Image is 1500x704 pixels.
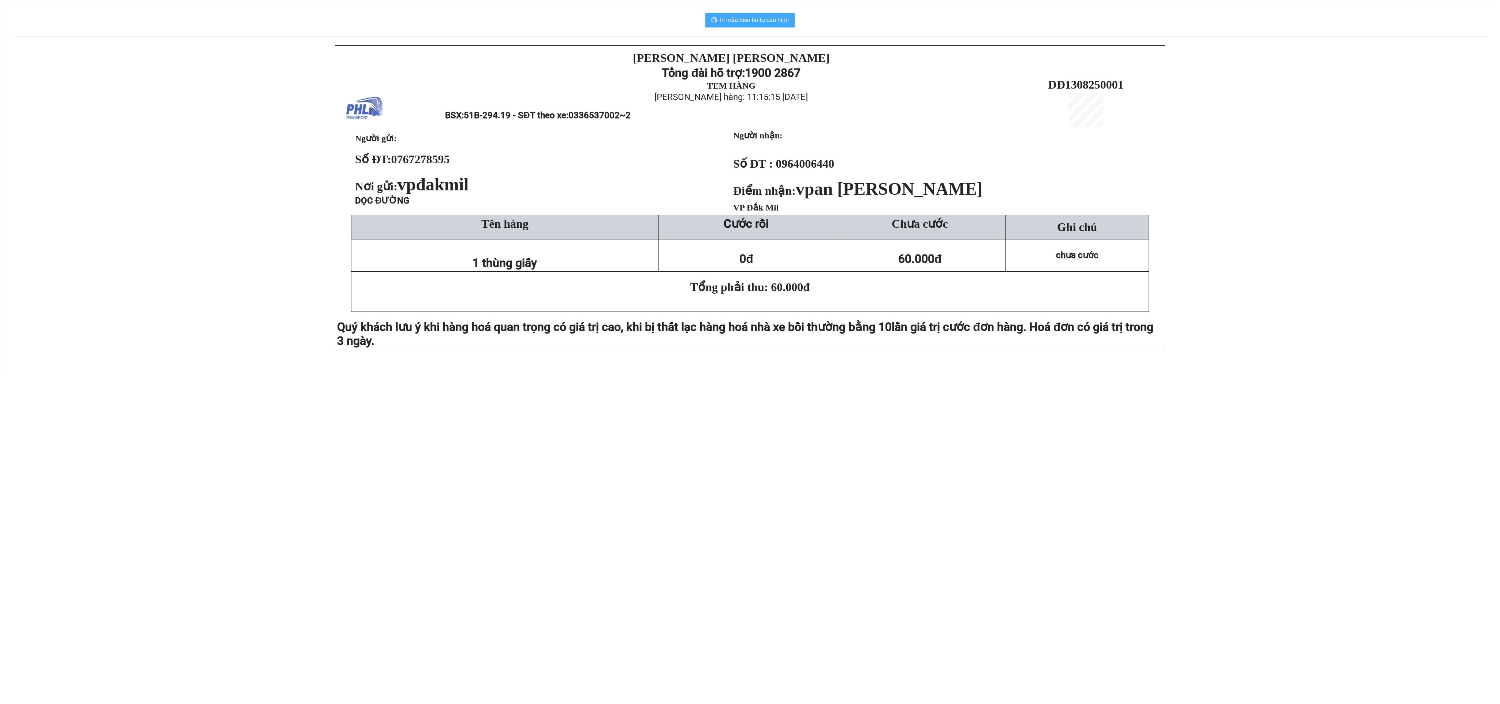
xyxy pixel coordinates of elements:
span: lần giá trị cước đơn hàng. Hoá đơn có giá trị trong 3 ngày. [337,320,1153,348]
span: Nơi gửi: [355,180,471,193]
span: In mẫu biên lai tự cấu hình [720,15,789,25]
span: 60.000đ [898,252,942,266]
strong: 1900 2867 [745,66,801,80]
span: VP Đắk Mil [733,203,779,212]
strong: Cước rồi [724,217,769,231]
span: 51B-294.19 - SĐT theo xe: [464,110,630,120]
span: vpan [PERSON_NAME] [796,179,983,198]
strong: TEM HÀNG [707,81,755,90]
strong: Người nhận: [733,131,783,140]
span: DĐ1308250001 [1048,78,1124,91]
span: Quý khách lưu ý khi hàng hoá quan trọng có giá trị cao, khi bị thất lạc hàng hoá nhà xe bồi thườn... [337,320,892,334]
span: Tổng phải thu: 60.000đ [690,280,810,294]
span: 0767278595 [391,153,450,166]
button: printerIn mẫu biên lai tự cấu hình [705,13,795,27]
strong: Tổng đài hỗ trợ: [662,66,745,80]
span: Người gửi: [355,134,397,143]
span: vpđakmil [398,175,469,194]
span: Ghi chú [1057,220,1097,234]
strong: Số ĐT: [355,153,450,166]
span: Chưa cước [892,217,948,230]
strong: Điểm nhận: [733,184,982,197]
span: Tên hàng [481,217,529,230]
span: chưa cước [1056,250,1098,260]
span: 0336537002~2 [568,110,631,120]
span: BSX: [445,110,630,120]
span: 1 thùng giấy [473,256,537,270]
img: logo [346,90,383,127]
span: 0964006440 [776,157,834,170]
span: printer [711,17,717,24]
span: [PERSON_NAME] hàng: 11:15:15 [DATE] [654,92,808,102]
strong: [PERSON_NAME] [PERSON_NAME] [633,51,830,64]
span: 0đ [739,252,753,266]
strong: Số ĐT : [733,157,773,170]
span: DỌC ĐƯỜNG [355,195,409,206]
